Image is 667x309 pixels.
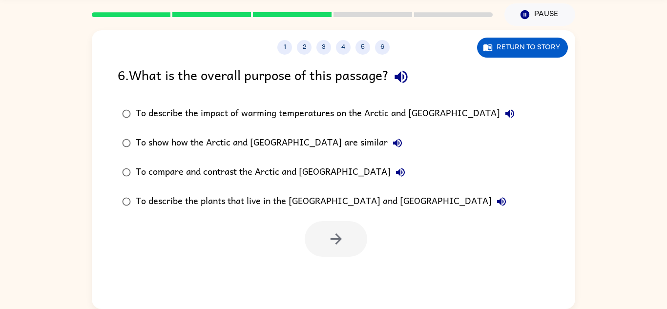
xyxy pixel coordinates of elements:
[500,104,520,124] button: To describe the impact of warming temperatures on the Arctic and [GEOGRAPHIC_DATA]
[297,40,312,55] button: 2
[316,40,331,55] button: 3
[477,38,568,58] button: Return to story
[492,192,511,211] button: To describe the plants that live in the [GEOGRAPHIC_DATA] and [GEOGRAPHIC_DATA]
[504,3,575,26] button: Pause
[391,163,410,182] button: To compare and contrast the Arctic and [GEOGRAPHIC_DATA]
[136,104,520,124] div: To describe the impact of warming temperatures on the Arctic and [GEOGRAPHIC_DATA]
[136,192,511,211] div: To describe the plants that live in the [GEOGRAPHIC_DATA] and [GEOGRAPHIC_DATA]
[375,40,390,55] button: 6
[136,163,410,182] div: To compare and contrast the Arctic and [GEOGRAPHIC_DATA]
[355,40,370,55] button: 5
[388,133,407,153] button: To show how the Arctic and [GEOGRAPHIC_DATA] are similar
[336,40,351,55] button: 4
[277,40,292,55] button: 1
[118,64,549,89] div: 6 . What is the overall purpose of this passage?
[136,133,407,153] div: To show how the Arctic and [GEOGRAPHIC_DATA] are similar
